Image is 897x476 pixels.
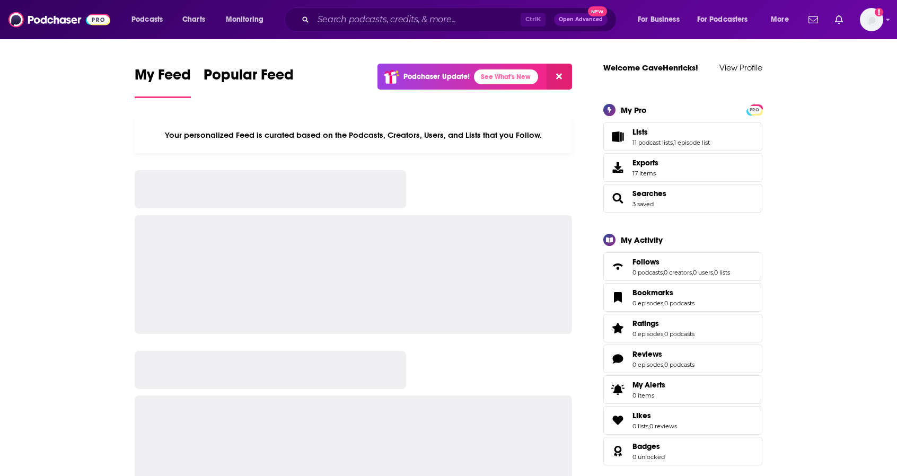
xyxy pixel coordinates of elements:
span: More [771,12,789,27]
a: 0 reviews [649,422,677,430]
a: 0 users [693,269,713,276]
span: , [673,139,674,146]
span: Bookmarks [603,283,762,312]
span: 17 items [632,170,658,177]
span: Follows [603,252,762,281]
a: 11 podcast lists [632,139,673,146]
span: My Feed [135,66,191,90]
a: 1 episode list [674,139,710,146]
div: Your personalized Feed is curated based on the Podcasts, Creators, Users, and Lists that you Follow. [135,117,572,153]
span: Follows [632,257,659,267]
a: 0 podcasts [664,361,694,368]
span: Reviews [603,345,762,373]
span: Bookmarks [632,288,673,297]
img: Podchaser - Follow, Share and Rate Podcasts [8,10,110,30]
span: Open Advanced [559,17,603,22]
span: New [588,6,607,16]
a: 0 podcasts [664,299,694,307]
span: My Alerts [632,380,665,390]
a: Likes [632,411,677,420]
span: For Podcasters [697,12,748,27]
a: 0 episodes [632,330,663,338]
div: Search podcasts, credits, & more... [294,7,627,32]
a: 3 saved [632,200,654,208]
span: , [663,361,664,368]
a: Show notifications dropdown [804,11,822,29]
a: Likes [607,413,628,428]
a: Show notifications dropdown [831,11,847,29]
a: 0 episodes [632,299,663,307]
button: Show profile menu [860,8,883,31]
button: open menu [763,11,802,28]
a: Reviews [607,351,628,366]
span: PRO [748,106,761,114]
span: , [692,269,693,276]
span: Badges [603,437,762,465]
a: 0 podcasts [632,269,663,276]
a: 0 creators [664,269,692,276]
img: User Profile [860,8,883,31]
a: Reviews [632,349,694,359]
div: My Pro [621,105,647,115]
span: , [713,269,714,276]
span: Charts [182,12,205,27]
p: Podchaser Update! [403,72,470,81]
a: Exports [603,153,762,182]
span: Logged in as CaveHenricks [860,8,883,31]
a: Ratings [632,319,694,328]
span: Ctrl K [521,13,546,27]
a: Follows [632,257,730,267]
span: Popular Feed [204,66,294,90]
button: Open AdvancedNew [554,13,608,26]
input: Search podcasts, credits, & more... [313,11,521,28]
a: Ratings [607,321,628,336]
a: Badges [632,442,665,451]
span: Lists [632,127,648,137]
a: View Profile [719,63,762,73]
a: 0 lists [632,422,648,430]
a: Badges [607,444,628,459]
span: Monitoring [226,12,263,27]
span: , [663,330,664,338]
span: Lists [603,122,762,151]
button: open menu [630,11,693,28]
span: Podcasts [131,12,163,27]
button: open menu [124,11,177,28]
a: 0 podcasts [664,330,694,338]
a: Lists [632,127,710,137]
span: For Business [638,12,680,27]
span: Likes [632,411,651,420]
a: Lists [607,129,628,144]
a: 0 unlocked [632,453,665,461]
span: 0 items [632,392,665,399]
span: Reviews [632,349,662,359]
a: PRO [748,105,761,113]
span: , [663,299,664,307]
a: 0 episodes [632,361,663,368]
span: , [663,269,664,276]
button: open menu [690,11,763,28]
span: Exports [607,160,628,175]
a: Bookmarks [632,288,694,297]
a: Welcome CaveHenricks! [603,63,698,73]
a: My Alerts [603,375,762,404]
span: Exports [632,158,658,168]
span: Likes [603,406,762,435]
span: Badges [632,442,660,451]
span: , [648,422,649,430]
a: Searches [632,189,666,198]
span: Ratings [603,314,762,342]
button: open menu [218,11,277,28]
a: See What's New [474,69,538,84]
a: 0 lists [714,269,730,276]
a: Popular Feed [204,66,294,98]
a: My Feed [135,66,191,98]
span: My Alerts [607,382,628,397]
a: Follows [607,259,628,274]
a: Searches [607,191,628,206]
a: Bookmarks [607,290,628,305]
